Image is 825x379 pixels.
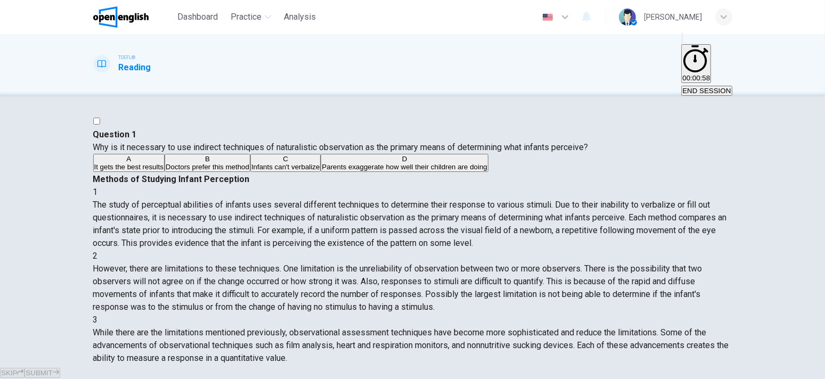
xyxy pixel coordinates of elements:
button: SUBMIT [24,368,60,378]
a: OpenEnglish logo [93,6,174,28]
div: 3 [93,314,732,326]
button: CInfants can't verbalize [250,154,321,172]
span: Why is it necessary to use indirect techniques of naturalistic observation as the primary means o... [93,142,589,152]
button: Dashboard [173,7,222,27]
div: D [322,155,487,163]
div: 1 [93,186,732,199]
span: TOEFL® [119,54,136,61]
div: Hide [681,44,732,85]
h4: Question 1 [93,128,732,141]
span: Infants can't verbalize [251,163,320,171]
div: Mute [681,31,732,44]
button: END SESSION [681,86,732,96]
span: While there are the limitations mentioned previously, observational assessment techniques have be... [93,327,729,363]
button: AIt gets the best results [93,154,165,172]
span: However, there are limitations to these techniques. One limitation is the unreliability of observ... [93,263,703,312]
span: It gets the best results [94,163,164,171]
button: BDoctors prefer this method [165,154,250,172]
button: Practice [226,7,275,27]
div: C [251,155,320,163]
div: B [166,155,249,163]
span: Practice [231,11,262,23]
h4: Methods of Studying Infant Perception [93,173,732,186]
img: OpenEnglish logo [93,6,149,28]
span: Doctors prefer this method [166,163,249,171]
div: 2 [93,250,732,262]
span: SUBMIT [26,369,52,377]
div: [PERSON_NAME] [644,11,703,23]
span: Analysis [284,11,316,23]
span: Parents exaggerate how well their children are doing [322,163,487,171]
button: DParents exaggerate how well their children are doing [321,154,488,172]
button: 00:00:58 [681,44,711,84]
span: END SESSION [682,87,731,95]
span: 00:00:58 [682,74,710,82]
button: Analysis [280,7,320,27]
div: 4 [93,365,732,377]
span: Dashboard [177,11,218,23]
h1: Reading [119,61,151,74]
img: en [541,13,554,21]
div: A [94,155,164,163]
span: The study of perceptual abilities of infants uses several different techniques to determine their... [93,200,727,248]
span: SKIP [1,369,17,377]
img: Profile picture [619,9,636,26]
